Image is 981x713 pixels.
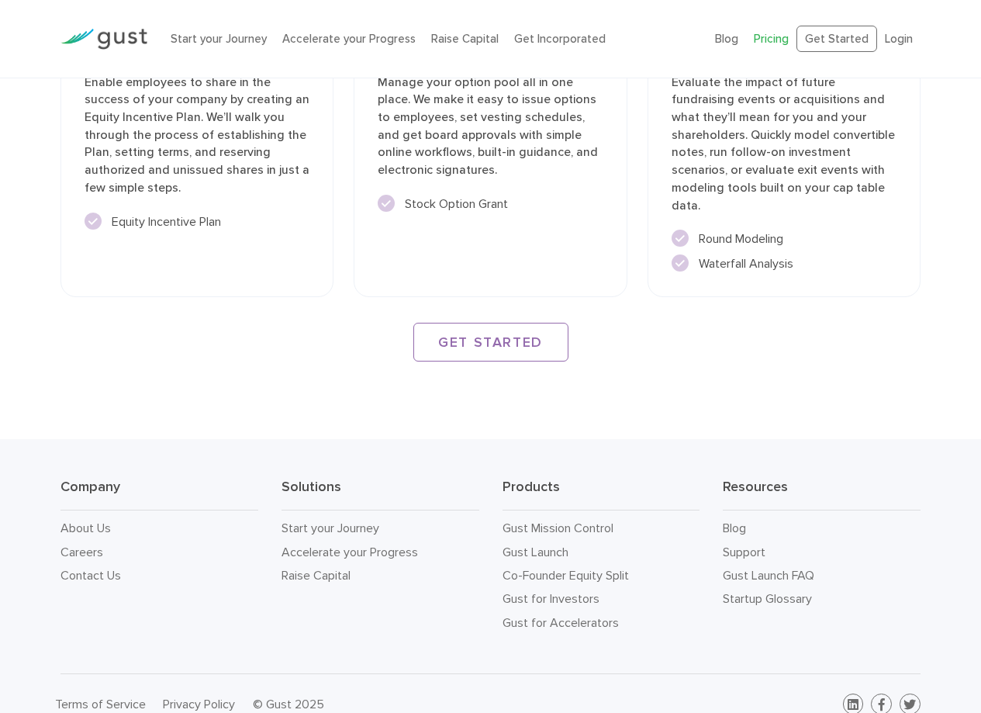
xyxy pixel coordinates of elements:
a: Terms of Service [55,697,146,711]
h3: Resources [723,478,921,511]
h3: Company [60,478,258,511]
a: Co-Founder Equity Split [503,568,629,583]
a: Gust Launch FAQ [723,568,814,583]
a: Accelerate your Progress [282,545,418,559]
a: Blog [723,521,746,535]
a: Gust Mission Control [503,521,613,535]
a: Gust for Investors [503,591,599,606]
a: Login [885,32,913,46]
a: Accelerate your Progress [282,32,416,46]
a: Start your Journey [171,32,267,46]
a: Startup Glossary [723,591,812,606]
a: Start your Journey [282,521,379,535]
a: Gust for Accelerators [503,615,619,630]
a: Careers [60,545,103,559]
a: Gust Launch [503,545,568,559]
a: Get Incorporated [514,32,606,46]
p: Evaluate the impact of future fundraising events or acquisitions and what they’ll mean for you an... [672,74,896,215]
a: Privacy Policy [163,697,235,711]
p: Manage your option pool all in one place. We make it easy to issue options to employees, set vest... [378,74,603,179]
h3: Solutions [282,478,479,511]
a: Contact Us [60,568,121,583]
a: Support [723,545,765,559]
h3: Products [503,478,700,511]
li: Round Modeling [672,230,896,248]
a: Blog [715,32,738,46]
a: Raise Capital [282,568,351,583]
a: GET STARTED [413,323,568,362]
a: About Us [60,521,111,535]
a: Raise Capital [431,32,499,46]
img: Gust Logo [60,29,147,50]
li: Stock Option Grant [378,195,603,213]
a: Pricing [754,32,789,46]
a: Get Started [796,26,877,53]
li: Waterfall Analysis [672,254,896,273]
li: Equity Incentive Plan [85,213,309,231]
p: Enable employees to share in the success of your company by creating an Equity Incentive Plan. We... [85,74,309,197]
